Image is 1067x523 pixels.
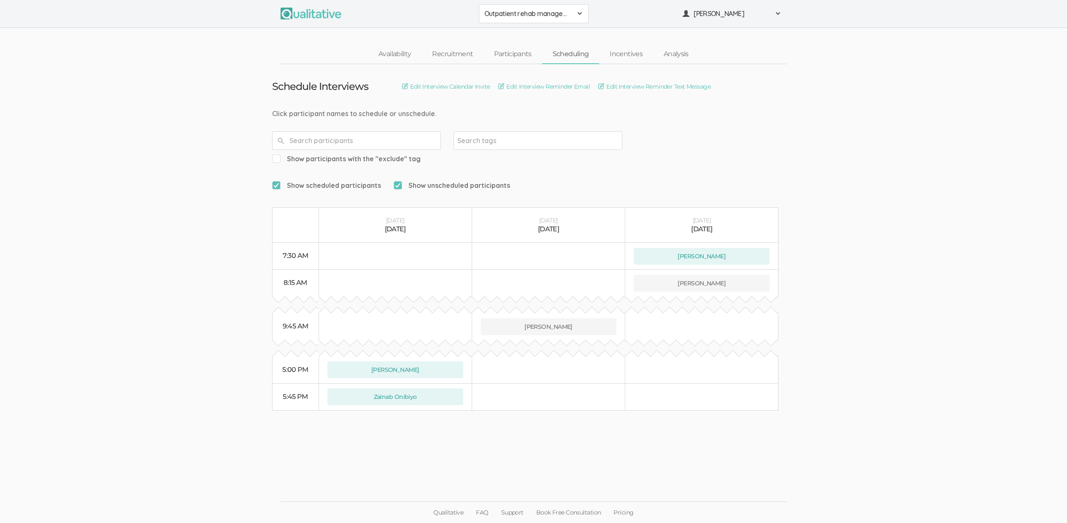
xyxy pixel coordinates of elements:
div: [DATE] [634,225,770,234]
div: Click participant names to schedule or unschedule. [272,109,795,119]
span: [PERSON_NAME] [694,9,770,19]
a: Availability [368,45,421,63]
h3: Schedule Interviews [272,81,369,92]
button: [PERSON_NAME] [327,361,463,378]
iframe: Chat Widget [1025,482,1067,523]
a: Edit Interview Reminder Email [498,82,590,91]
a: Edit Interview Calendar Invite [402,82,490,91]
a: Qualitative [427,502,470,523]
a: Edit Interview Reminder Text Message [598,82,710,91]
span: Outpatient rehab management of no shows and cancellations [484,9,572,19]
a: FAQ [470,502,494,523]
span: Show participants with the "exclude" tag [272,154,421,164]
button: [PERSON_NAME] [677,4,787,23]
a: Scheduling [542,45,600,63]
div: 5:00 PM [281,365,310,375]
button: Zainab Onibiyo [327,388,463,405]
a: Support [495,502,530,523]
div: [DATE] [634,216,770,225]
button: [PERSON_NAME] [634,248,770,265]
div: [DATE] [327,216,463,225]
div: [DATE] [481,225,616,234]
span: Show scheduled participants [272,181,381,190]
span: Show unscheduled participants [394,181,510,190]
a: Pricing [607,502,640,523]
div: 9:45 AM [281,322,310,331]
a: Book Free Consultation [530,502,608,523]
div: 7:30 AM [281,251,310,261]
img: Qualitative [281,8,341,19]
div: 5:45 PM [281,392,310,402]
div: 8:15 AM [281,278,310,288]
div: [DATE] [327,225,463,234]
a: Participants [484,45,542,63]
a: Analysis [653,45,699,63]
button: Outpatient rehab management of no shows and cancellations [479,4,589,23]
div: [DATE] [481,216,616,225]
button: [PERSON_NAME] [634,275,770,292]
button: [PERSON_NAME] [481,318,616,335]
input: Search tags [457,135,510,146]
a: Recruitment [421,45,484,63]
input: Search participants [272,131,441,150]
a: Incentives [599,45,653,63]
